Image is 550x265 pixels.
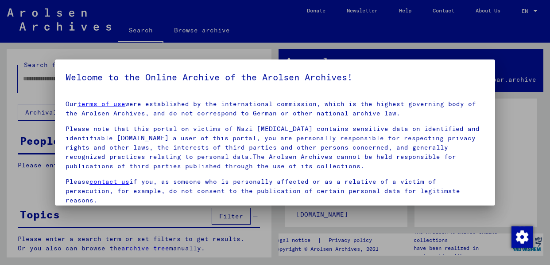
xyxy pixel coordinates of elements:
[66,177,484,205] p: Please if you, as someone who is personally affected or as a relative of a victim of persecution,...
[77,100,125,108] a: terms of use
[511,226,533,248] img: Change consent
[66,99,484,118] p: Our were established by the international commission, which is the highest governing body of the ...
[66,70,484,84] h5: Welcome to the Online Archive of the Arolsen Archives!
[66,124,484,171] p: Please note that this portal on victims of Nazi [MEDICAL_DATA] contains sensitive data on identif...
[89,178,129,186] a: contact us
